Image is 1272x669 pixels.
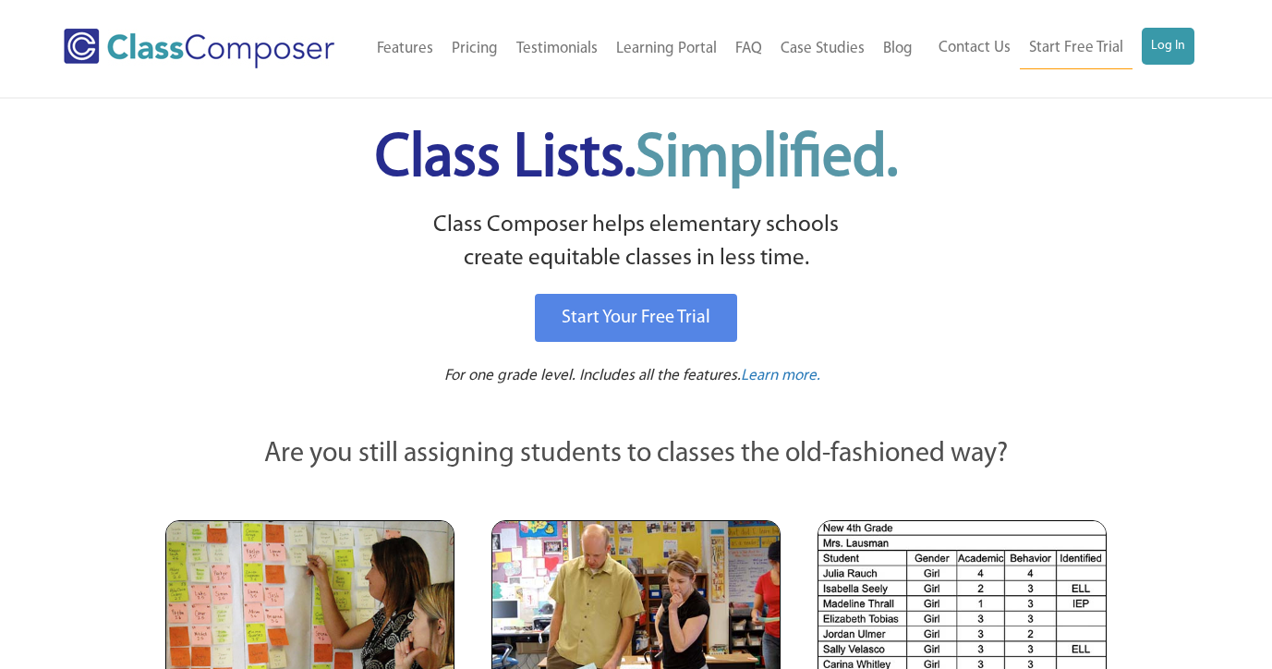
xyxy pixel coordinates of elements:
a: Start Free Trial [1020,28,1133,69]
span: Learn more. [741,368,820,383]
p: Are you still assigning students to classes the old-fashioned way? [165,434,1108,475]
a: Learning Portal [607,29,726,69]
a: Start Your Free Trial [535,294,737,342]
nav: Header Menu [922,28,1194,69]
a: Features [368,29,442,69]
a: Log In [1142,28,1194,65]
a: Blog [874,29,922,69]
a: Learn more. [741,365,820,388]
span: For one grade level. Includes all the features. [444,368,741,383]
span: Simplified. [636,129,898,189]
img: Class Composer [64,29,334,68]
a: Testimonials [507,29,607,69]
span: Start Your Free Trial [562,309,710,327]
nav: Header Menu [364,29,923,69]
a: FAQ [726,29,771,69]
a: Case Studies [771,29,874,69]
span: Class Lists. [375,129,898,189]
a: Contact Us [929,28,1020,68]
a: Pricing [442,29,507,69]
p: Class Composer helps elementary schools create equitable classes in less time. [163,209,1110,276]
